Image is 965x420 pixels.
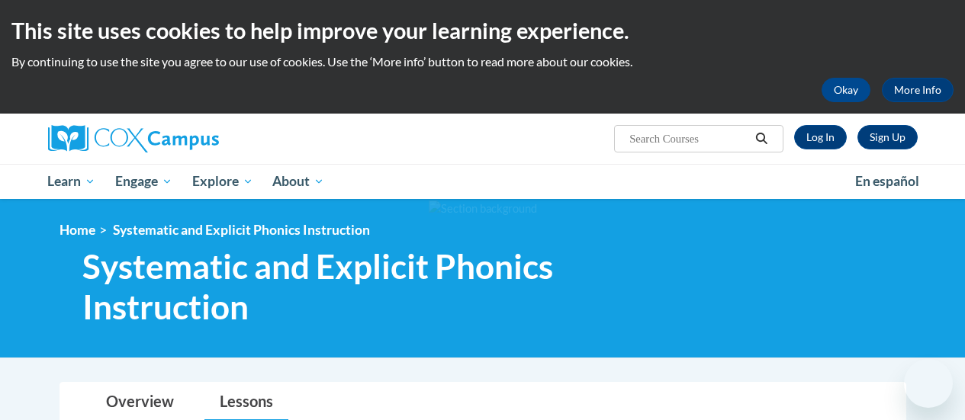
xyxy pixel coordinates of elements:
[60,222,95,238] a: Home
[37,164,929,199] div: Main menu
[38,164,106,199] a: Learn
[82,246,712,327] span: Systematic and Explicit Phonics Instruction
[272,172,324,191] span: About
[857,125,918,149] a: Register
[47,172,95,191] span: Learn
[113,222,370,238] span: Systematic and Explicit Phonics Instruction
[855,173,919,189] span: En español
[11,53,954,70] p: By continuing to use the site you agree to our use of cookies. Use the ‘More info’ button to read...
[182,164,263,199] a: Explore
[822,78,870,102] button: Okay
[192,172,253,191] span: Explore
[11,15,954,46] h2: This site uses cookies to help improve your learning experience.
[115,172,172,191] span: Engage
[429,200,537,217] img: Section background
[882,78,954,102] a: More Info
[628,130,750,148] input: Search Courses
[845,165,929,197] a: En español
[904,359,953,408] iframe: Button to launch messaging window
[105,164,182,199] a: Engage
[794,125,847,149] a: Log In
[262,164,334,199] a: About
[48,125,323,152] a: Cox Campus
[750,130,773,148] button: Search
[48,125,219,152] img: Cox Campus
